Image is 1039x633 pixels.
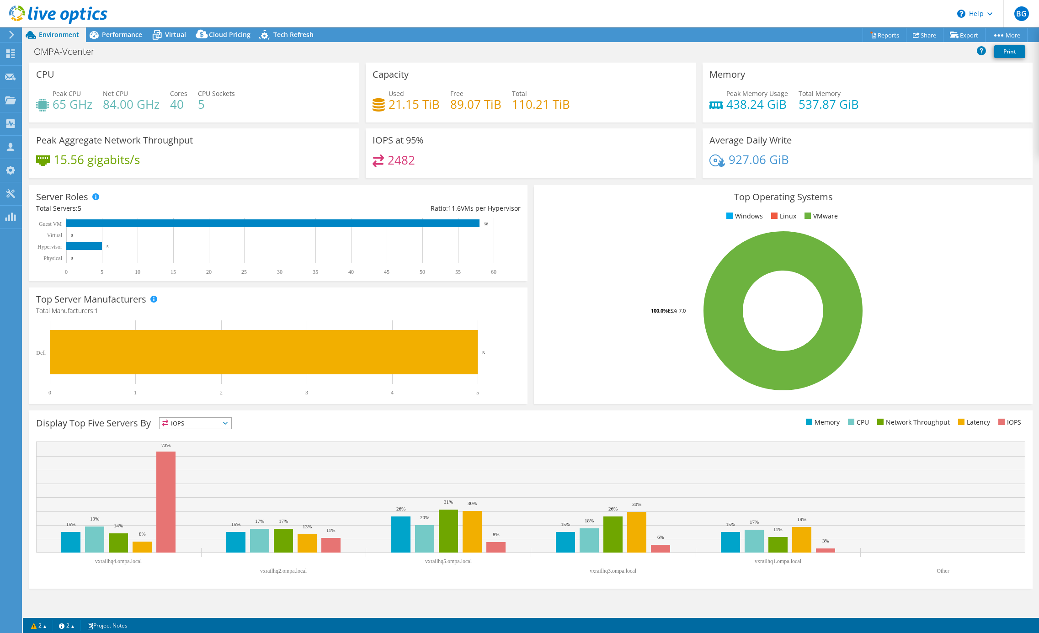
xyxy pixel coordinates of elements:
[114,523,123,528] text: 14%
[1014,6,1029,21] span: BG
[373,69,409,80] h3: Capacity
[95,306,98,315] span: 1
[198,89,235,98] span: CPU Sockets
[846,417,869,427] li: CPU
[71,233,73,238] text: 0
[206,269,212,275] text: 20
[384,269,389,275] text: 45
[277,269,282,275] text: 30
[541,192,1025,202] h3: Top Operating Systems
[53,620,81,631] a: 2
[53,154,140,165] h4: 15.56 gigabits/s
[65,269,68,275] text: 0
[493,532,500,537] text: 8%
[39,30,79,39] span: Environment
[937,568,949,574] text: Other
[651,307,668,314] tspan: 100.0%
[484,222,489,226] text: 58
[66,521,75,527] text: 15%
[863,28,906,42] a: Reports
[724,211,763,221] li: Windows
[134,389,137,396] text: 1
[160,418,231,429] span: IOPS
[39,221,62,227] text: Guest VM
[425,558,472,564] text: vxrailhq5.ompa.local
[512,99,570,109] h4: 110.21 TiB
[241,269,247,275] text: 25
[313,269,318,275] text: 35
[78,204,81,213] span: 5
[482,350,485,355] text: 5
[95,558,142,564] text: vxrailhq4.ompa.local
[373,135,424,145] h3: IOPS at 95%
[47,232,63,239] text: Virtual
[209,30,250,39] span: Cloud Pricing
[448,204,461,213] span: 11.6
[36,294,146,304] h3: Top Server Manufacturers
[455,269,461,275] text: 55
[822,538,829,543] text: 3%
[799,99,859,109] h4: 537.87 GiB
[103,89,128,98] span: Net CPU
[906,28,943,42] a: Share
[36,350,46,356] text: Dell
[804,417,840,427] li: Memory
[90,516,99,521] text: 19%
[48,389,51,396] text: 0
[389,99,440,109] h4: 21.15 TiB
[726,521,735,527] text: 15%
[956,417,990,427] li: Latency
[468,500,477,506] text: 30%
[305,389,308,396] text: 3
[389,89,404,98] span: Used
[102,30,142,39] span: Performance
[80,620,134,631] a: Project Notes
[799,89,841,98] span: Total Memory
[590,568,637,574] text: vxrailhq3.ompa.local
[450,89,464,98] span: Free
[476,389,479,396] text: 5
[36,306,521,316] h4: Total Manufacturers:
[170,99,187,109] h4: 40
[985,28,1028,42] a: More
[512,89,527,98] span: Total
[709,69,745,80] h3: Memory
[957,10,965,18] svg: \n
[36,135,193,145] h3: Peak Aggregate Network Throughput
[107,245,109,249] text: 5
[773,527,783,532] text: 11%
[279,518,288,524] text: 17%
[161,442,171,448] text: 73%
[608,506,618,511] text: 26%
[37,244,62,250] text: Hypervisor
[996,417,1021,427] li: IOPS
[43,255,62,261] text: Physical
[36,69,54,80] h3: CPU
[135,269,140,275] text: 10
[348,269,354,275] text: 40
[326,527,336,533] text: 11%
[391,389,394,396] text: 4
[755,558,802,564] text: vxrailhq1.ompa.local
[260,568,307,574] text: vxrailhq2.ompa.local
[388,155,415,165] h4: 2482
[769,211,796,221] li: Linux
[450,99,501,109] h4: 89.07 TiB
[729,154,789,165] h4: 927.06 GiB
[231,521,240,527] text: 15%
[396,506,405,511] text: 26%
[709,135,792,145] h3: Average Daily Write
[171,269,176,275] text: 15
[750,519,759,525] text: 17%
[36,192,88,202] h3: Server Roles
[273,30,314,39] span: Tech Refresh
[657,534,664,540] text: 6%
[25,620,53,631] a: 2
[101,269,103,275] text: 5
[994,45,1025,58] a: Print
[632,501,641,507] text: 30%
[278,203,521,213] div: Ratio: VMs per Hypervisor
[30,47,109,57] h1: OMPA-Vcenter
[165,30,186,39] span: Virtual
[444,499,453,505] text: 31%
